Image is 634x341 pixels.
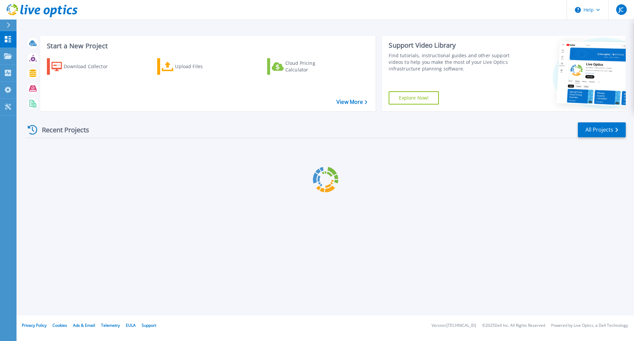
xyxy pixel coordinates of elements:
a: Support [142,322,156,328]
span: JC [619,7,623,12]
div: Upload Files [175,60,228,73]
a: View More [336,99,367,105]
a: Explore Now! [389,91,439,105]
a: Download Collector [47,58,121,75]
div: Cloud Pricing Calculator [285,60,338,73]
a: All Projects [578,122,626,137]
a: Upload Files [157,58,231,75]
a: Cookies [53,322,67,328]
h3: Start a New Project [47,42,367,50]
li: Powered by Live Optics, a Dell Technology [551,323,628,328]
div: Download Collector [64,60,117,73]
div: Recent Projects [25,122,98,138]
a: Telemetry [101,322,120,328]
div: Find tutorials, instructional guides and other support videos to help you make the most of your L... [389,52,513,72]
a: Ads & Email [73,322,95,328]
li: © 2025 Dell Inc. All Rights Reserved [482,323,545,328]
li: Version: [TECHNICAL_ID] [432,323,476,328]
a: EULA [126,322,136,328]
a: Privacy Policy [22,322,47,328]
div: Support Video Library [389,41,513,50]
a: Cloud Pricing Calculator [267,58,341,75]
